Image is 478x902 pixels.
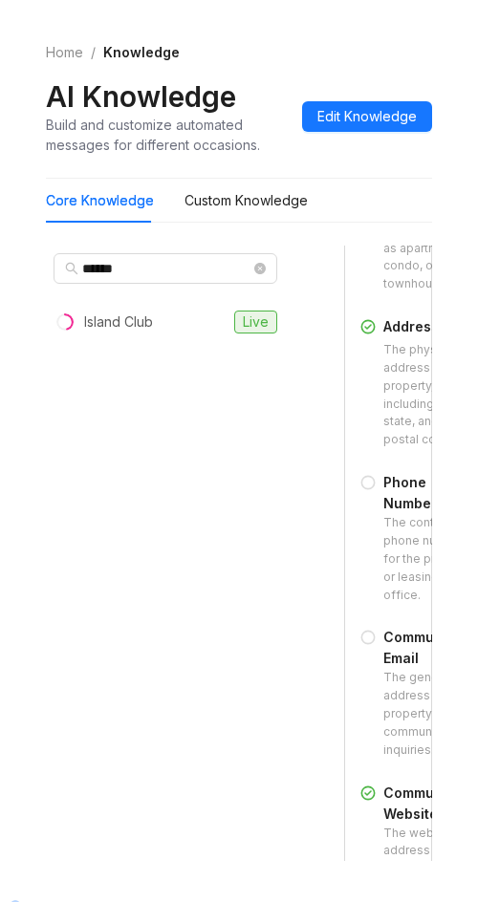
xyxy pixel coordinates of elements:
div: Custom Knowledge [185,190,308,211]
div: Core Knowledge [46,190,154,211]
div: The physical address of the property, including city, state, and postal code. [383,341,475,449]
span: Edit Knowledge [317,106,417,127]
li: / [91,42,96,63]
span: search [65,262,78,275]
a: Home [42,42,87,63]
div: Phone Number [383,472,473,514]
button: Edit Knowledge [302,101,432,132]
span: Knowledge [103,44,180,60]
div: Island Club [84,311,153,333]
div: Build and customize automated messages for different occasions. [46,115,287,155]
div: The contact phone number for the property or leasing office. [383,514,473,604]
div: Address [383,316,475,341]
span: close-circle [254,263,266,274]
h2: AI Knowledge [46,78,236,115]
span: Live [234,311,277,333]
div: The type of property, such as apartment, condo, or townhouse. [383,204,478,293]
